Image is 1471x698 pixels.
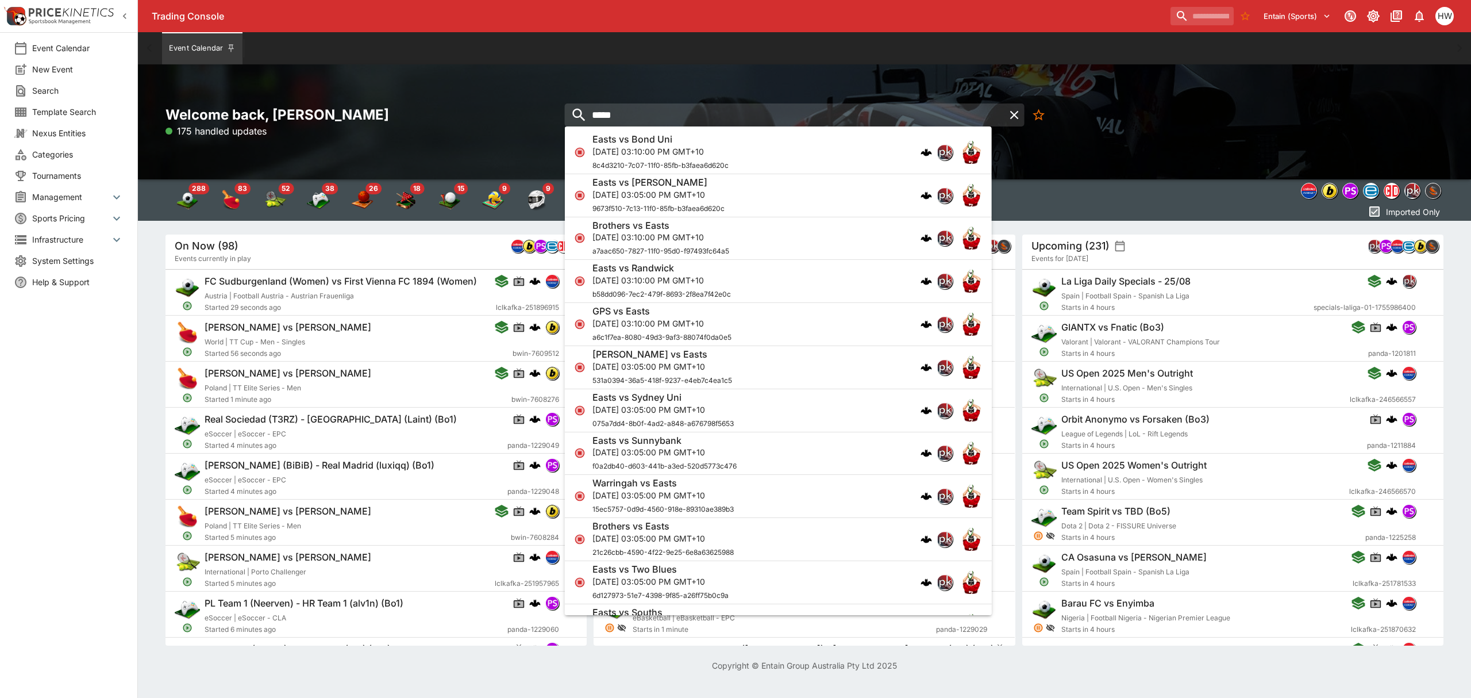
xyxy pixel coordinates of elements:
img: rugby_union.png [960,485,983,508]
img: snooker [394,189,417,212]
span: Events for [DATE] [1031,253,1088,264]
h6: Brothers vs Easts [592,220,669,232]
button: Imported Only [1364,202,1443,221]
div: cerberus [529,275,541,287]
img: logo-cerberus.svg [529,643,541,655]
span: 83 [234,183,251,194]
span: Events currently in play [175,253,251,264]
img: pricekinetics.png [937,145,952,160]
button: Connected to PK [1340,6,1361,26]
img: sportingsolutions.jpeg [1426,183,1441,198]
img: sportingsolutions.jpeg [1426,240,1438,252]
img: logo-cerberus.svg [1386,367,1397,379]
span: lclkafka-251870632 [1351,624,1416,635]
span: bwin-7608284 [511,532,559,543]
img: tennis.png [1031,458,1057,484]
div: Esports [307,189,330,212]
img: lclkafka.png [1403,643,1415,655]
img: logo-cerberus.svg [1386,459,1397,471]
img: esports.png [1031,504,1057,530]
span: panda-1225258 [1365,532,1416,543]
span: bwin-7609512 [513,348,559,359]
img: logo-cerberus.svg [921,275,932,287]
h6: [PERSON_NAME] (BiBiB) - Real Madrid (luxiqq) (Bo1) [205,459,434,471]
p: [DATE] 03:10:00 PM GMT+10 [592,145,729,158]
img: pricekinetics.png [1403,275,1415,287]
div: cerberus [529,367,541,379]
h6: Team Spirit vs TBD (Bo5) [1061,505,1170,517]
img: esports [307,189,330,212]
h6: Konyaspor vs Besiktas JK [1061,643,1175,655]
img: rugby_union.png [960,141,983,164]
img: bwin.png [523,240,536,252]
img: pandascore.png [1403,321,1415,333]
p: [DATE] 03:05:00 PM GMT+10 [592,360,732,373]
div: Golf [438,189,461,212]
div: championdata [1384,183,1400,199]
span: Infrastructure [32,233,110,246]
svg: Open [182,301,192,311]
div: Snooker [394,189,417,212]
div: pricekinetics [937,144,953,160]
span: Tournaments [32,170,124,182]
img: rugby_union.png [960,227,983,250]
img: logo-cerberus.svg [921,405,932,416]
span: panda-1211884 [1367,440,1416,451]
span: panda-1229048 [507,486,559,497]
img: esports.png [1031,412,1057,438]
img: logo-cerberus.svg [1386,597,1397,609]
img: rugby_union.png [960,313,983,336]
div: Trading Console [152,10,1166,22]
img: rugby_union.png [960,442,983,465]
h6: FC Sudburgenland (Women) vs First Vienna FC 1894 (Women) [205,275,477,287]
div: bwin [545,320,559,334]
div: Tennis [263,189,286,212]
button: Notifications [1409,6,1430,26]
div: sportingsolutions [1425,239,1439,253]
span: lclkafka-246566557 [1350,394,1416,405]
h5: Upcoming (231) [1031,239,1110,252]
span: New Event [32,63,124,75]
div: lclkafka [1391,239,1404,253]
img: pandascore.png [1403,413,1415,425]
img: lclkafka.png [1403,551,1415,563]
img: pandascore.png [546,413,559,425]
p: [DATE] 03:10:00 PM GMT+10 [592,317,731,329]
h6: Easts vs [PERSON_NAME] [592,177,707,189]
div: cerberus [1386,321,1397,333]
img: bwin.png [546,321,559,333]
div: pricekinetics [1368,239,1381,253]
img: bwin.png [1322,183,1337,198]
img: pandascore.png [546,459,559,471]
div: championdata [557,239,571,253]
h6: [PERSON_NAME] vs [PERSON_NAME] [205,551,371,563]
img: pandascore.png [546,643,559,655]
div: lclkafka [511,239,525,253]
span: 38 [322,183,338,194]
img: pricekinetics.png [937,446,952,461]
img: pandascore.png [1343,183,1358,198]
img: golf [438,189,461,212]
span: Spain | Football Spain - Spanish La Liga [1061,292,1189,300]
span: panda-1229060 [507,624,559,635]
img: motor_racing [525,189,548,212]
img: rugby_union.png [960,356,983,379]
img: pricekinetics.png [937,317,952,332]
img: pricekinetics.png [937,575,952,590]
svg: Open [1039,393,1049,403]
div: pricekinetics [937,402,953,419]
input: search [564,103,1004,126]
span: lclkafka-251957965 [495,578,559,589]
img: logo-cerberus.svg [921,490,932,502]
img: lclkafka.png [546,551,559,563]
div: bwin [545,366,559,380]
img: bwin.png [546,367,559,379]
img: basketball [351,189,373,212]
h6: GPS vs Easts [592,305,650,317]
img: soccer.png [1031,596,1057,622]
img: soccer.png [1031,274,1057,300]
span: World | TT Cup - Men - Singles [205,338,305,346]
img: table_tennis [220,189,242,212]
div: Motor Racing [525,189,548,212]
img: lclkafka.png [546,275,559,287]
